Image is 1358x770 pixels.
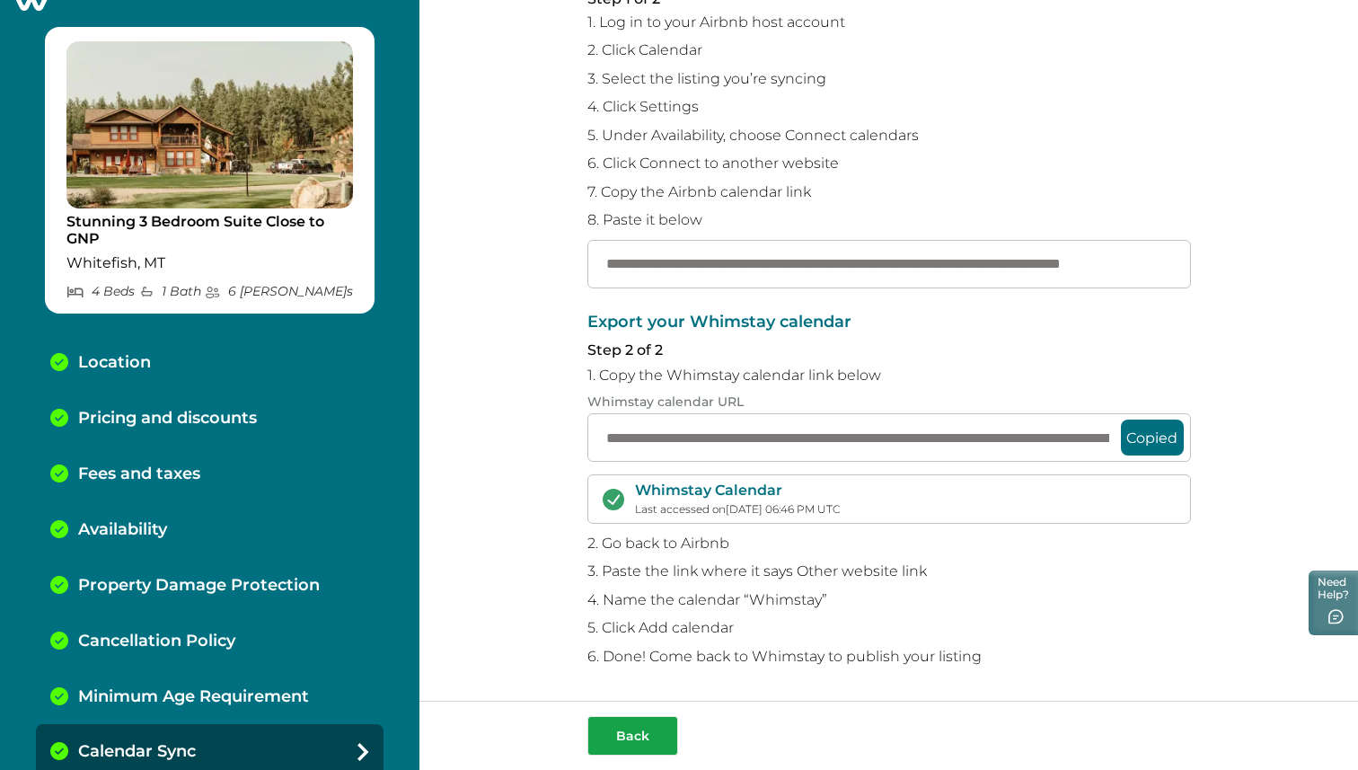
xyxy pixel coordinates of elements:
[587,341,1191,359] p: Step 2 of 2
[587,394,1191,410] p: Whimstay calendar URL
[587,314,1191,332] p: Export your Whimstay calendar
[205,284,353,299] p: 6 [PERSON_NAME] s
[587,13,1191,31] p: 1. Log in to your Airbnb host account
[587,98,1191,116] p: 4. Click Settings
[66,41,353,208] img: propertyImage_Stunning 3 Bedroom Suite Close to GNP
[66,254,353,272] p: Whitefish, MT
[587,535,1191,553] p: 2. Go back to Airbnb
[587,127,1191,145] p: 5. Under Availability, choose Connect calendars
[587,70,1191,88] p: 3. Select the listing you’re syncing
[635,503,840,517] p: Last accessed on [DATE] 06:46 PM UTC
[1121,420,1184,456] button: Copied
[66,284,135,299] p: 4 Bed s
[139,284,201,299] p: 1 Bath
[66,213,353,248] p: Stunning 3 Bedroom Suite Close to GNP
[587,367,1191,385] p: 1. Copy the Whimstay calendar link below
[587,619,1191,637] p: 5. Click Add calendar
[78,409,257,429] p: Pricing and discounts
[78,742,196,762] p: Calendar Sync
[587,183,1191,201] p: 7. Copy the Airbnb calendar link
[587,155,1191,173] p: 6. Click Connect to another website
[78,465,200,484] p: Fees and taxes
[78,687,309,707] p: Minimum Age Requirement
[587,211,1191,229] p: 8. Paste it below
[635,482,840,500] p: Whimstay Calendar
[587,648,1191,666] p: 6. Done! Come back to Whimstay to publish your listing
[78,520,167,540] p: Availability
[78,353,151,373] p: Location
[587,41,1191,59] p: 2. Click Calendar
[78,576,320,596] p: Property Damage Protection
[587,562,1191,580] p: 3. Paste the link where it says Other website link
[587,591,1191,609] p: 4. Name the calendar “Whimstay”
[587,716,678,756] button: Back
[78,632,235,651] p: Cancellation Policy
